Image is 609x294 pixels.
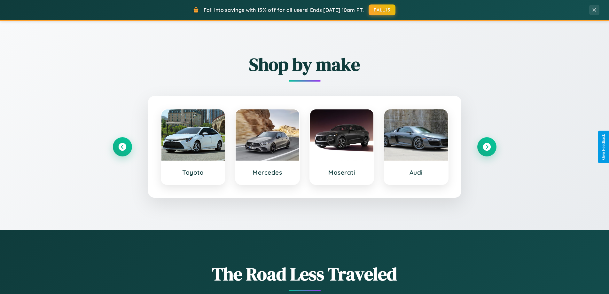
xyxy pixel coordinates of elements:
[204,7,364,13] span: Fall into savings with 15% off for all users! Ends [DATE] 10am PT.
[391,169,441,176] h3: Audi
[369,4,395,15] button: FALL15
[316,169,367,176] h3: Maserati
[601,134,606,160] div: Give Feedback
[113,52,496,77] h2: Shop by make
[113,262,496,286] h1: The Road Less Traveled
[242,169,293,176] h3: Mercedes
[168,169,219,176] h3: Toyota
